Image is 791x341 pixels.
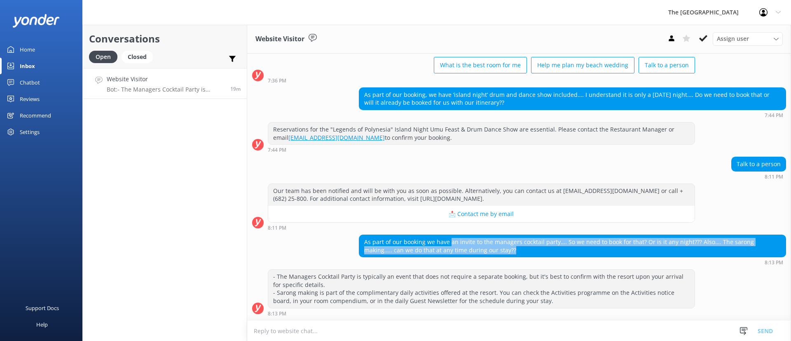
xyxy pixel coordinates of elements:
[20,107,51,124] div: Recommend
[12,14,60,28] img: yonder-white-logo.png
[107,75,224,84] h4: Website Visitor
[268,184,695,206] div: Our team has been notified and will be with you as soon as possible. Alternatively, you can conta...
[26,300,59,316] div: Support Docs
[359,112,786,118] div: Aug 23 2025 07:44pm (UTC -10:00) Pacific/Honolulu
[713,32,783,45] div: Assign User
[122,52,157,61] a: Closed
[20,124,40,140] div: Settings
[359,235,786,257] div: As part of our booking we have an invite to the managers cocktail party…. So we need to book for ...
[268,122,695,144] div: Reservations for the "Legends of Polynesia" Island Night Umu Feast & Drum Dance Show are essentia...
[230,85,241,92] span: Aug 23 2025 08:13pm (UTC -10:00) Pacific/Honolulu
[288,134,385,141] a: [EMAIL_ADDRESS][DOMAIN_NAME]
[107,86,224,93] p: Bot: - The Managers Cocktail Party is typically an event that does not require a separate booking...
[268,311,286,316] strong: 8:13 PM
[122,51,153,63] div: Closed
[20,91,40,107] div: Reviews
[268,148,286,153] strong: 7:44 PM
[359,259,786,265] div: Aug 23 2025 08:13pm (UTC -10:00) Pacific/Honolulu
[89,51,117,63] div: Open
[434,57,527,73] button: What is the best room for me
[268,226,286,230] strong: 8:11 PM
[531,57,634,73] button: Help me plan my beach wedding
[765,174,783,179] strong: 8:11 PM
[89,52,122,61] a: Open
[717,34,749,43] span: Assign user
[20,74,40,91] div: Chatbot
[765,113,783,118] strong: 7:44 PM
[89,31,241,47] h2: Conversations
[268,78,695,83] div: Aug 23 2025 07:36pm (UTC -10:00) Pacific/Honolulu
[268,225,695,230] div: Aug 23 2025 08:11pm (UTC -10:00) Pacific/Honolulu
[83,68,247,99] a: Website VisitorBot:- The Managers Cocktail Party is typically an event that does not require a se...
[639,57,695,73] button: Talk to a person
[268,78,286,83] strong: 7:36 PM
[765,260,783,265] strong: 8:13 PM
[20,58,35,74] div: Inbox
[268,206,695,222] button: 📩 Contact me by email
[268,310,695,316] div: Aug 23 2025 08:13pm (UTC -10:00) Pacific/Honolulu
[36,316,48,333] div: Help
[268,270,695,308] div: - The Managers Cocktail Party is typically an event that does not require a separate booking, but...
[731,174,786,179] div: Aug 23 2025 08:11pm (UTC -10:00) Pacific/Honolulu
[268,147,695,153] div: Aug 23 2025 07:44pm (UTC -10:00) Pacific/Honolulu
[359,88,786,110] div: As part of our booking, we have ‘island night’ drum and dance show included…. I understand it is ...
[255,34,304,45] h3: Website Visitor
[20,41,35,58] div: Home
[732,157,786,171] div: Talk to a person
